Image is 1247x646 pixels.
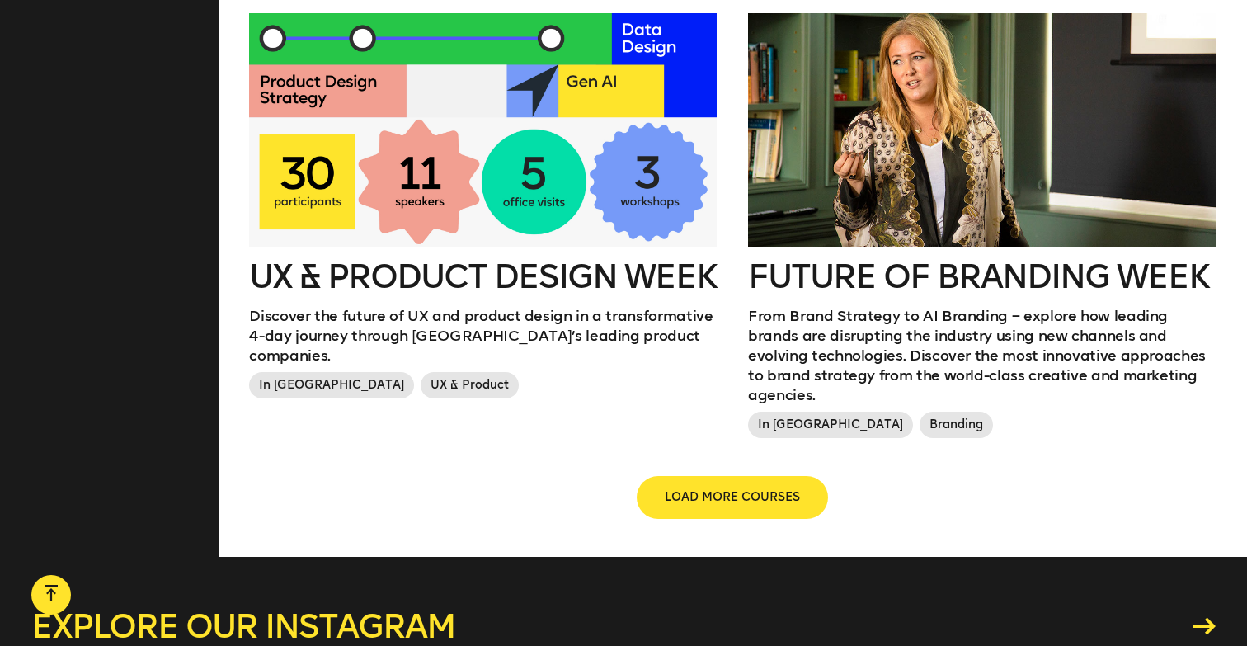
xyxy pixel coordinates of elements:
h2: UX & Product Design Week [249,260,717,293]
span: In [GEOGRAPHIC_DATA] [249,372,414,398]
a: Future of branding weekFrom Brand Strategy to AI Branding – explore how leading brands are disrup... [748,13,1216,446]
span: LOAD MORE COURSES [665,489,800,506]
p: Discover the future of UX and product design in a transformative 4-day journey through [GEOGRAPHI... [249,306,717,365]
a: Explore our instagram [31,610,1216,643]
span: Branding [920,412,993,438]
button: LOAD MORE COURSES [638,478,826,517]
span: UX & Product [421,372,519,398]
h2: Future of branding week [748,260,1216,293]
p: From Brand Strategy to AI Branding – explore how leading brands are disrupting the industry using... [748,306,1216,405]
span: In [GEOGRAPHIC_DATA] [748,412,913,438]
a: UX & Product Design WeekDiscover the future of UX and product design in a transformative 4-day jo... [249,13,717,406]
